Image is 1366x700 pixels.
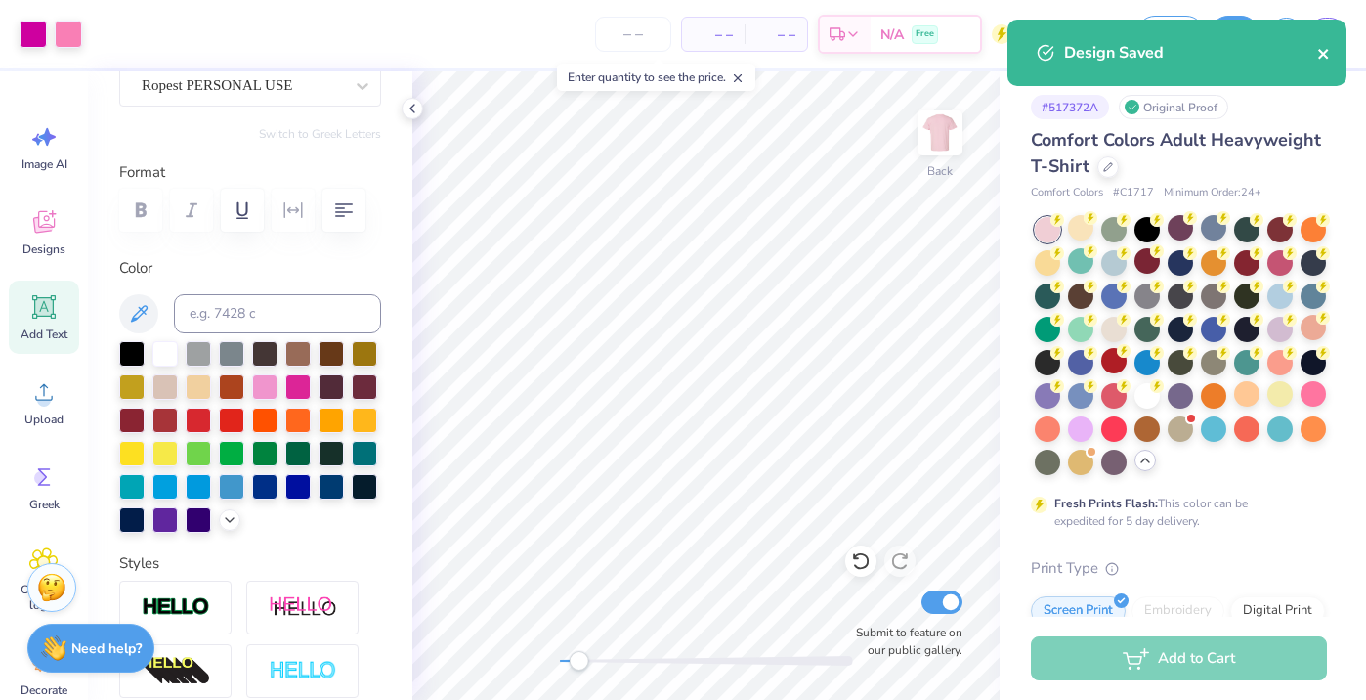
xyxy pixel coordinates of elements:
input: e.g. 7428 c [174,294,381,333]
label: Format [119,161,381,184]
div: Back [927,162,953,180]
span: Free [916,27,934,41]
div: Print Type [1031,557,1327,580]
span: # C1717 [1113,185,1154,201]
div: Original Proof [1119,95,1228,119]
span: Minimum Order: 24 + [1164,185,1261,201]
button: Switch to Greek Letters [259,126,381,142]
span: Add Text [21,327,67,342]
span: Greek [29,497,60,512]
img: Negative Space [269,660,337,682]
span: N/A [880,24,904,45]
label: Styles [119,552,159,575]
img: Shadow [269,595,337,620]
div: Screen Print [1031,596,1126,626]
div: Design Saved [1064,41,1317,65]
span: – – [694,24,733,45]
span: Designs [22,241,65,257]
img: Back [920,113,960,153]
span: – – [756,24,795,45]
strong: Need help? [71,639,142,658]
strong: Fresh Prints Flash: [1054,496,1158,511]
input: – – [595,17,671,52]
span: Decorate [21,682,67,698]
div: Digital Print [1230,596,1325,626]
input: Untitled Design [1021,15,1117,54]
button: close [1317,41,1331,65]
div: Embroidery [1131,596,1224,626]
label: Submit to feature on our public gallery. [845,624,962,659]
div: Accessibility label [569,651,588,671]
span: Comfort Colors Adult Heavyweight T-Shirt [1031,128,1321,178]
div: This color can be expedited for 5 day delivery. [1054,495,1295,530]
label: Color [119,257,381,280]
span: Comfort Colors [1031,185,1103,201]
img: 3D Illusion [142,656,210,687]
span: Clipart & logos [12,582,76,613]
span: Image AI [21,156,67,172]
div: Enter quantity to see the price. [557,64,755,91]
span: Upload [24,412,64,427]
div: # 517372A [1031,95,1109,119]
img: Stroke [142,596,210,619]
